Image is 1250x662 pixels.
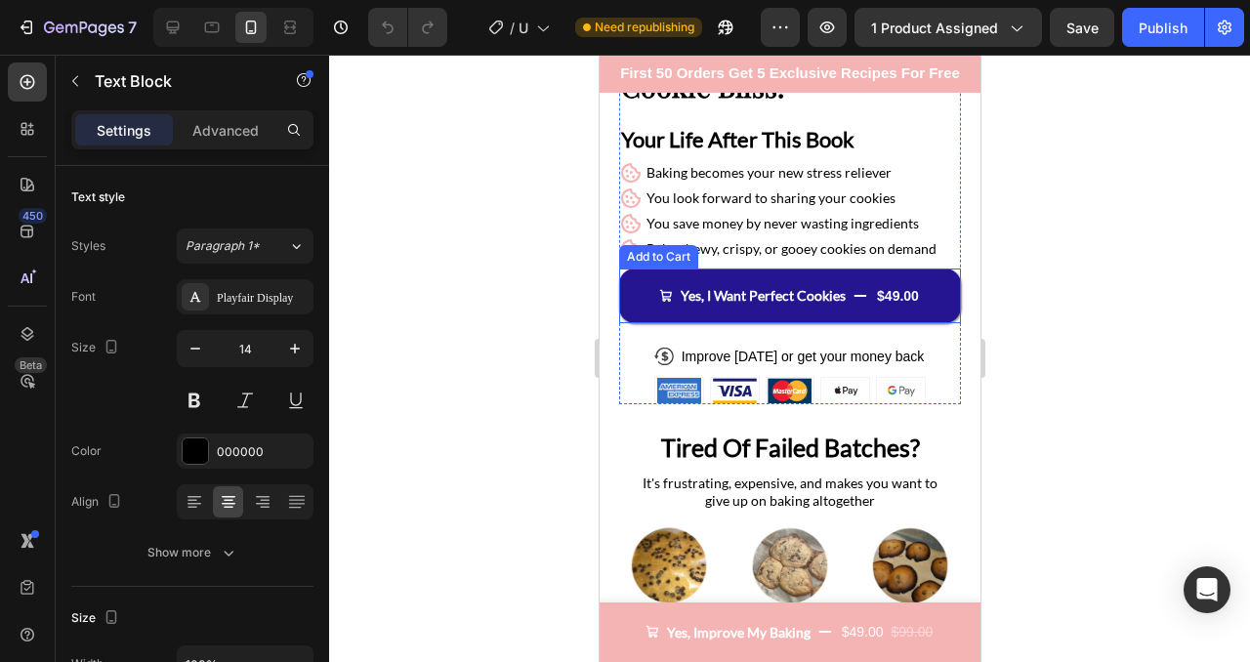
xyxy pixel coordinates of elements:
span: It's frustrating, expensive, and makes you want to [43,420,338,436]
span: / [510,18,515,38]
div: Publish [1139,18,1187,38]
p: 7 [128,16,137,39]
div: 450 [19,208,47,224]
p: Bake chewy, crispy, or gooey cookies on demand [47,186,337,203]
img: gempages_581998527157109400-191cbd31-1de3-4c97-bb78-5f07bd473ec5.png [168,323,212,349]
img: gempages_581998527157109400-495707a4-4ba6-4f55-ae28-c9ee4f92e3ee.png [224,323,268,349]
span: give up on baking altogether [105,437,275,454]
div: Yes, I Want Perfect Cookies [81,232,246,250]
div: Beta [15,357,47,373]
p: Your Life After This Book [21,65,359,104]
div: Size [71,335,123,361]
div: Playfair Display [217,289,309,307]
iframe: Design area [600,55,980,662]
span: Updated Page V5 [519,18,528,38]
span: Save [1066,20,1099,36]
img: gempages_581998527157109400-d1c516b6-64d7-44c2-80be-bbfb8974fe66.png [58,323,102,349]
button: Save [1050,8,1114,47]
p: You look forward to sharing your cookies [47,135,296,152]
div: Undo/Redo [368,8,447,47]
div: $49.00 [275,230,321,252]
p: You save money by never wasting ingredients [47,160,319,178]
p: First 50 Orders Get 5 Exclusive Recipes For Free [2,8,379,30]
div: 000000 [217,443,309,461]
p: Advanced [192,120,259,141]
span: Paragraph 1* [186,237,260,255]
img: gempages_581998527157109400-381b0f76-ee04-445d-93a7-0763f4358aba.png [113,323,157,349]
button: Yes, I Want Perfect Cookies [20,214,361,269]
div: Open Intercom Messenger [1184,566,1230,613]
p: Baking becomes your new stress reliever [47,109,292,127]
div: Align [71,489,126,516]
div: Color [71,442,102,460]
div: Yes, Improve My Baking [67,565,211,590]
div: Show more [147,543,238,562]
img: image_demo.jpg [20,469,361,555]
button: Paragraph 1* [177,228,313,264]
button: Show more [71,535,313,570]
div: $49.00 [240,563,286,592]
div: Font [71,288,96,306]
strong: Tired Of Failed Batches? [62,378,320,407]
div: Styles [71,237,105,255]
div: Add to Cart [23,193,95,211]
button: 7 [8,8,146,47]
button: 1 product assigned [854,8,1042,47]
span: 1 product assigned [871,18,998,38]
p: Text Block [95,69,261,93]
div: Text style [71,188,125,206]
p: Improve [DATE] or get your money back [82,292,325,312]
div: Size [71,605,123,632]
span: Need republishing [595,19,694,36]
p: Settings [97,120,151,141]
div: $99.00 [290,563,336,592]
img: gempages_581998527157109400-eba3a861-3774-46bb-b478-70aa73e0a7d3.png [279,323,323,349]
button: Publish [1122,8,1204,47]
